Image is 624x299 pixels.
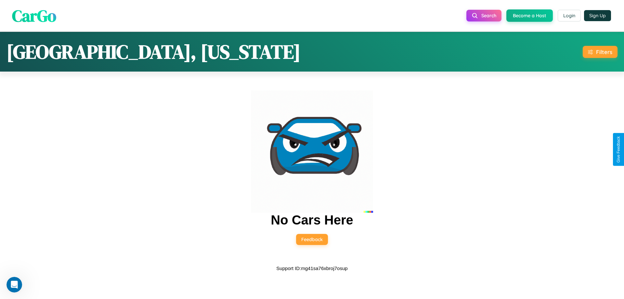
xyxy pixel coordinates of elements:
div: Give Feedback [616,136,621,163]
h2: No Cars Here [271,213,353,227]
p: Support ID: mg41sa76xbroj7osup [276,264,347,273]
button: Filters [583,46,617,58]
img: car [251,90,373,213]
div: Filters [596,48,612,55]
button: Feedback [296,234,328,245]
button: Search [466,10,501,21]
span: Search [481,13,496,19]
button: Sign Up [584,10,611,21]
button: Login [558,10,581,21]
span: CarGo [12,4,56,27]
h1: [GEOGRAPHIC_DATA], [US_STATE] [6,38,301,65]
button: Become a Host [506,9,553,22]
iframe: Intercom live chat [6,277,22,292]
